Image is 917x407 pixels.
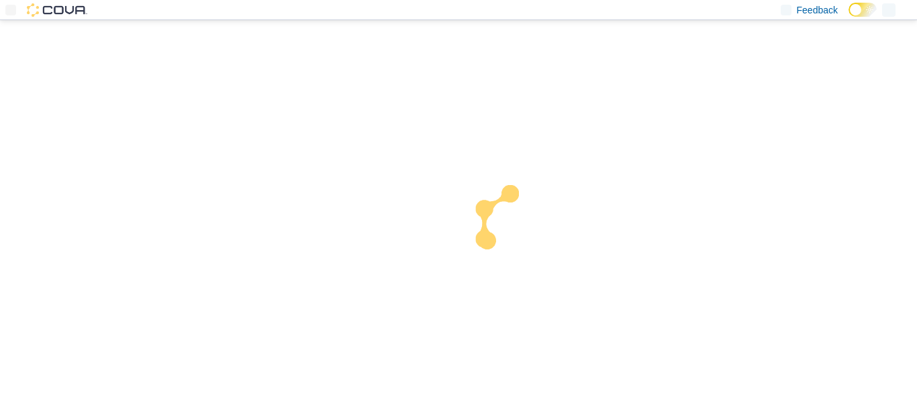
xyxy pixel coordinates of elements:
input: Dark Mode [849,3,877,17]
span: Feedback [797,3,838,17]
img: cova-loader [458,175,559,276]
img: Cova [27,3,87,17]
